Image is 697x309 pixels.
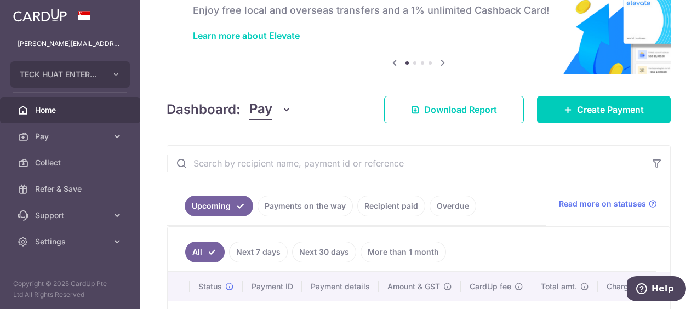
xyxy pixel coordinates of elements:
span: TECK HUAT ENTERPRISE PTE. LTD. [20,69,101,80]
img: CardUp [13,9,67,22]
span: Pay [35,131,107,142]
a: Create Payment [537,96,671,123]
a: Read more on statuses [559,198,657,209]
button: TECK HUAT ENTERPRISE PTE. LTD. [10,61,130,88]
a: Next 30 days [292,242,356,262]
a: All [185,242,225,262]
a: Payments on the way [258,196,353,216]
a: More than 1 month [361,242,446,262]
span: Settings [35,236,107,247]
span: Home [35,105,107,116]
span: Amount & GST [387,281,440,292]
a: Next 7 days [229,242,288,262]
span: Collect [35,157,107,168]
th: Payment details [302,272,379,301]
span: Status [198,281,222,292]
button: Pay [249,99,292,120]
a: Learn more about Elevate [193,30,300,41]
a: Upcoming [185,196,253,216]
h6: Enjoy free local and overseas transfers and a 1% unlimited Cashback Card! [193,4,644,17]
span: Read more on statuses [559,198,646,209]
span: CardUp fee [470,281,511,292]
span: Charge date [607,281,652,292]
span: Refer & Save [35,184,107,194]
h4: Dashboard: [167,100,241,119]
a: Download Report [384,96,524,123]
a: Recipient paid [357,196,425,216]
span: Total amt. [541,281,577,292]
input: Search by recipient name, payment id or reference [167,146,644,181]
span: Pay [249,99,272,120]
span: Support [35,210,107,221]
span: Download Report [424,103,497,116]
span: Create Payment [577,103,644,116]
th: Payment ID [243,272,302,301]
p: [PERSON_NAME][EMAIL_ADDRESS][DOMAIN_NAME] [18,38,123,49]
a: Overdue [430,196,476,216]
iframe: Opens a widget where you can find more information [627,276,686,304]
